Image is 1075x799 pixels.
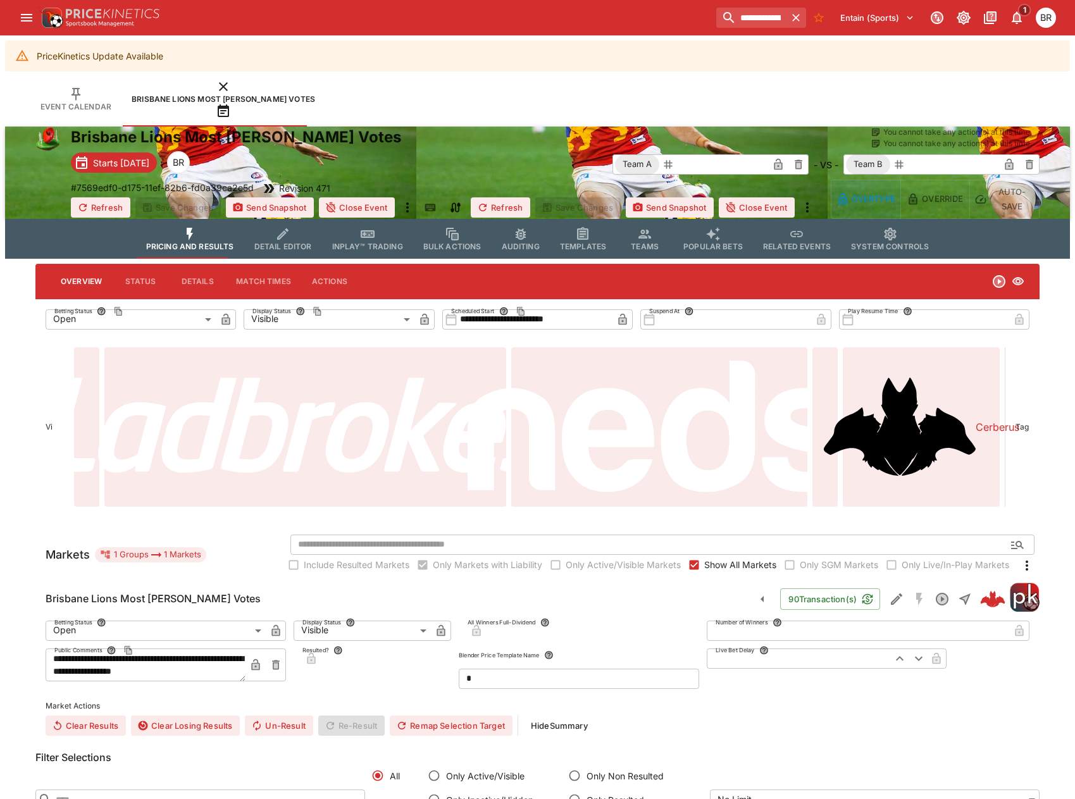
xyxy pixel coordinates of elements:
[756,643,771,658] button: Live Bet Delay
[843,347,1000,507] a: Cerberus
[991,274,1007,289] svg: Open
[121,71,325,127] button: Brisbane Lions Most [PERSON_NAME] Votes
[451,307,494,315] p: Scheduled Start
[423,242,482,251] span: Bulk Actions
[226,266,301,297] button: Match Times
[1009,583,1040,613] img: pricekinetics
[94,615,109,630] button: Betting Status
[1009,583,1040,616] div: pricekinetics
[1019,558,1035,573] svg: More
[94,304,109,319] button: Betting StatusCopy To Clipboard
[846,158,890,171] span: Team B
[1006,533,1029,556] button: Open
[226,197,314,218] button: Send Snapshot
[1036,8,1056,28] div: Ben Raymond
[319,197,395,218] button: Close Event
[976,583,1009,616] a: f14c61e4-4733-4e74-9521-acf07420fe51
[39,369,571,485] img: Ladbrokes
[926,6,948,29] button: Connected to PK
[769,615,785,630] button: Number of Winners
[780,588,880,610] button: 90Transaction(s)
[902,558,1009,571] span: Only Live/In-Play Markets
[390,769,400,783] span: All
[763,242,831,251] span: Related Events
[496,304,511,319] button: Scheduled StartCopy To Clipboard
[46,715,126,736] button: Clear Results
[541,647,556,662] button: Blender Price Template Name
[46,347,69,507] label: View on :
[831,180,1040,219] div: Start From
[390,715,513,736] button: Remap Selection Target
[104,643,119,658] button: Public CommentsCopy To Clipboard
[46,592,261,605] h6: Brisbane Lions Most [PERSON_NAME] Votes
[146,242,234,251] span: Pricing and Results
[883,127,1032,138] p: You cannot take any action(s) at this time.
[35,127,61,152] img: australian_rules.png
[852,192,895,206] p: Overtype
[502,242,540,251] span: Auditing
[1012,275,1024,288] svg: Visible
[121,643,136,658] button: Copy To Clipboard
[824,351,976,503] img: Cerberus
[466,359,853,495] img: Neds
[46,309,216,329] div: Open
[716,646,755,654] p: Live Bet Delay
[54,646,102,654] p: Public Comments
[980,586,1005,612] div: f14c61e4-4733-4e74-9521-acf07420fe51
[649,307,680,315] p: Suspend At
[310,304,325,319] button: Copy To Clipboard
[400,197,415,218] button: more
[883,138,1032,149] p: You cannot take any action(s) at this time.
[1032,4,1060,32] button: Ben Raymond
[71,181,254,196] p: Copy To Clipboard
[254,242,312,251] span: Detail Editor
[293,304,308,319] button: Display StatusCopy To Clipboard
[980,586,1005,612] img: logo-cerberus--red.svg
[35,751,1040,764] h6: Filter Selections
[332,242,403,251] span: InPlay™ Trading
[433,558,542,571] span: Only Markets with Liability
[800,197,815,218] button: more
[46,547,90,562] h5: Markets
[330,643,345,658] button: Resulted?
[523,715,595,736] button: HideSummary
[93,156,149,170] p: Starts [DATE]
[935,592,950,607] svg: Open
[885,588,908,610] button: Edit Detail
[112,266,169,297] button: Status
[446,769,525,783] span: Only Active/Visible
[302,618,341,626] p: Display Status
[54,618,92,626] p: Betting Status
[979,6,1002,29] button: Documentation
[976,419,1019,435] p: Cerberus
[566,558,681,571] span: Only Active/Visible Markets
[704,558,776,571] span: Show All Markets
[71,127,556,147] h2: Copy To Clipboard
[631,242,659,251] span: Teams
[908,588,931,610] button: SGM Disabled
[800,558,878,571] span: Only SGM Markets
[131,715,240,736] button: Clear Losing Results
[626,197,714,218] button: Send Snapshot
[15,6,38,29] button: open drawer
[471,197,530,218] button: Refresh
[169,266,226,297] button: Details
[51,266,112,297] button: Overview
[294,620,431,640] div: Visible
[615,158,659,171] span: Team A
[71,197,130,218] button: Refresh
[719,197,795,218] button: Close Event
[931,588,954,610] button: Open
[990,185,1035,214] p: Auto-Save
[952,6,975,29] button: Toggle light/dark mode
[833,8,922,28] button: Select Tenant
[245,715,313,736] button: Un-Result
[814,158,838,171] h6: - VS -
[318,715,385,736] span: Re-Result
[537,615,552,630] button: All Winners Full-Dividend
[560,242,606,251] span: Templates
[716,618,768,626] p: Number of Winners
[66,21,134,27] img: Sportsbook Management
[111,304,126,319] button: Copy To Clipboard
